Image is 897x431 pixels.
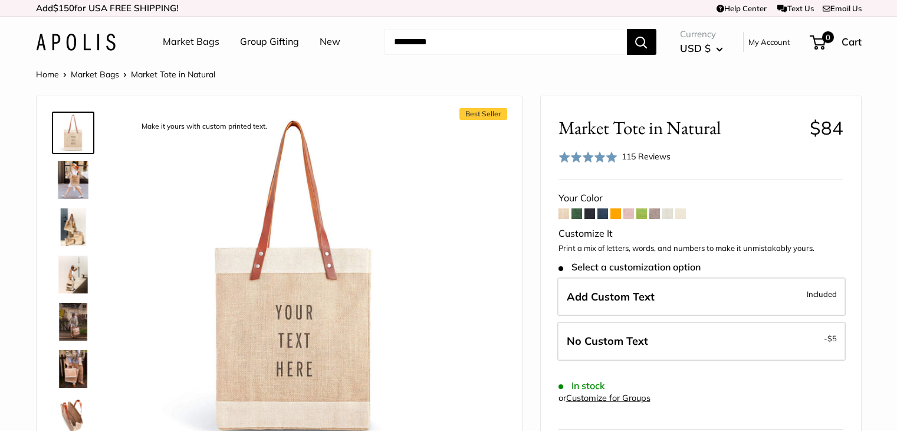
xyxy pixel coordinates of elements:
img: Apolis [36,34,116,51]
img: description_Make it yours with custom printed text. [54,114,92,152]
span: $5 [827,334,837,343]
a: New [320,33,340,51]
span: Select a customization option [558,262,701,273]
span: 115 Reviews [622,151,671,162]
div: Customize It [558,225,843,243]
span: Market Tote in Natural [558,117,801,139]
a: Market Tote in Natural [52,301,94,343]
span: Market Tote in Natural [131,69,215,80]
a: Market Bags [71,69,119,80]
img: description_Effortless style that elevates every moment [54,256,92,293]
span: Cart [842,35,862,48]
span: $84 [810,116,843,139]
div: Make it yours with custom printed text. [136,119,273,135]
a: Customize for Groups [566,393,650,403]
span: - [824,331,837,345]
a: Market Tote in Natural [52,348,94,390]
a: Email Us [823,4,862,13]
img: Market Tote in Natural [54,303,92,341]
span: In stock [558,380,605,391]
div: Your Color [558,190,843,207]
span: No Custom Text [567,334,648,348]
span: USD $ [680,42,711,54]
a: My Account [748,35,790,49]
img: Market Tote in Natural [54,161,92,199]
img: description_The Original Market bag in its 4 native styles [54,208,92,246]
span: Add Custom Text [567,290,655,303]
a: Help Center [717,4,767,13]
a: Market Bags [163,33,219,51]
a: description_The Original Market bag in its 4 native styles [52,206,94,249]
span: Best Seller [459,108,507,120]
a: Home [36,69,59,80]
a: description_Make it yours with custom printed text. [52,112,94,154]
nav: Breadcrumb [36,67,215,82]
a: Group Gifting [240,33,299,51]
p: Print a mix of letters, words, and numbers to make it unmistakably yours. [558,243,843,254]
a: 0 Cart [811,32,862,51]
img: Market Tote in Natural [54,350,92,388]
span: Currency [680,26,723,43]
span: Included [807,287,837,301]
input: Search... [385,29,627,55]
label: Leave Blank [557,322,846,361]
label: Add Custom Text [557,277,846,316]
span: $150 [53,2,74,14]
button: USD $ [680,39,723,58]
button: Search [627,29,656,55]
span: 0 [822,31,833,43]
a: Text Us [777,4,813,13]
a: Market Tote in Natural [52,159,94,201]
a: description_Effortless style that elevates every moment [52,253,94,296]
div: or [558,390,650,406]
